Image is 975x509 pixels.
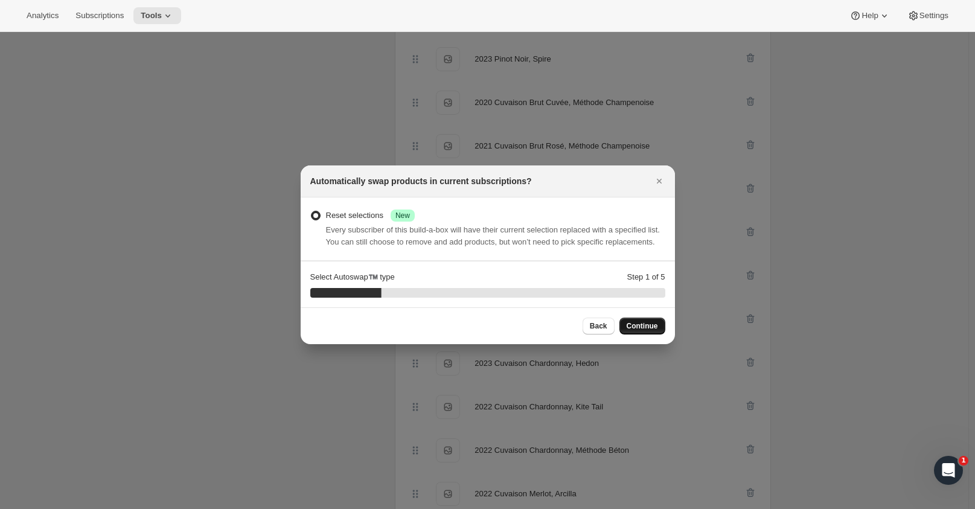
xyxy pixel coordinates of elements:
[133,7,181,24] button: Tools
[583,318,615,335] button: Back
[862,11,878,21] span: Help
[590,321,607,331] span: Back
[651,173,668,190] button: Close
[68,7,131,24] button: Subscriptions
[310,271,395,283] p: Select Autoswap™️ type
[934,456,963,485] iframe: Intercom live chat
[627,271,665,283] p: Step 1 of 5
[310,175,532,187] h2: Automatically swap products in current subscriptions?
[900,7,956,24] button: Settings
[395,211,410,220] span: New
[959,456,968,466] span: 1
[919,11,948,21] span: Settings
[75,11,124,21] span: Subscriptions
[326,225,660,246] span: Every subscriber of this build-a-box will have their current selection replaced with a specified ...
[627,321,658,331] span: Continue
[842,7,897,24] button: Help
[27,11,59,21] span: Analytics
[326,210,415,222] div: Reset selections
[19,7,66,24] button: Analytics
[619,318,665,335] button: Continue
[141,11,162,21] span: Tools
